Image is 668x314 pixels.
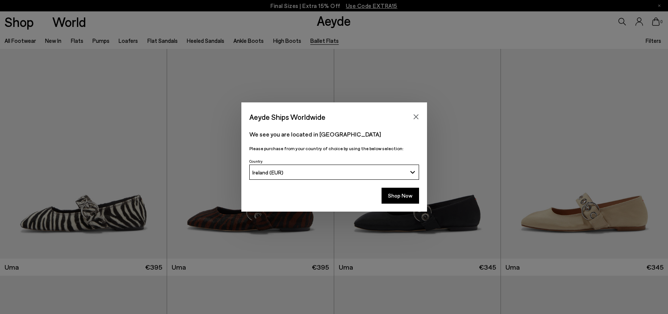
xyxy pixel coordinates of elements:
button: Shop Now [382,188,419,204]
button: Close [410,111,422,122]
span: Country [249,159,263,163]
p: We see you are located in [GEOGRAPHIC_DATA] [249,130,419,139]
span: Ireland (EUR) [252,169,283,176]
p: Please purchase from your country of choice by using the below selection: [249,145,419,152]
span: Aeyde Ships Worldwide [249,110,325,124]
